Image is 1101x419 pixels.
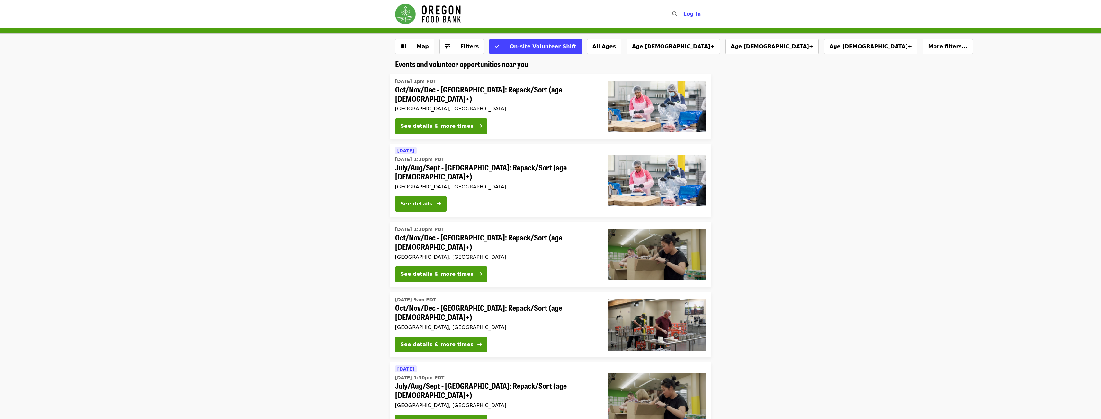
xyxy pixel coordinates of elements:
img: Oct/Nov/Dec - Portland: Repack/Sort (age 16+) organized by Oregon Food Bank [608,299,706,350]
button: See details & more times [395,118,487,134]
span: Oct/Nov/Dec - [GEOGRAPHIC_DATA]: Repack/Sort (age [DEMOGRAPHIC_DATA]+) [395,303,598,322]
button: Age [DEMOGRAPHIC_DATA]+ [824,39,917,54]
div: See details & more times [401,341,474,348]
time: [DATE] 9am PDT [395,296,436,303]
div: See details & more times [401,122,474,130]
time: [DATE] 1pm PDT [395,78,437,85]
a: See details for "July/Aug/Sept - Beaverton: Repack/Sort (age 10+)" [390,144,711,217]
i: search icon [672,11,677,17]
button: Filters (0 selected) [439,39,484,54]
time: [DATE] 1:30pm PDT [395,226,445,233]
div: See details & more times [401,270,474,278]
div: [GEOGRAPHIC_DATA], [GEOGRAPHIC_DATA] [395,402,598,408]
i: map icon [401,43,406,49]
div: [GEOGRAPHIC_DATA], [GEOGRAPHIC_DATA] [395,254,598,260]
button: Log in [678,8,706,21]
span: Events and volunteer opportunities near you [395,58,528,69]
span: Map [417,43,429,49]
button: Show map view [395,39,434,54]
img: Oct/Nov/Dec - Beaverton: Repack/Sort (age 10+) organized by Oregon Food Bank [608,81,706,132]
span: Oct/Nov/Dec - [GEOGRAPHIC_DATA]: Repack/Sort (age [DEMOGRAPHIC_DATA]+) [395,85,598,103]
div: [GEOGRAPHIC_DATA], [GEOGRAPHIC_DATA] [395,324,598,330]
i: arrow-right icon [437,201,441,207]
span: July/Aug/Sept - [GEOGRAPHIC_DATA]: Repack/Sort (age [DEMOGRAPHIC_DATA]+) [395,381,598,400]
span: July/Aug/Sept - [GEOGRAPHIC_DATA]: Repack/Sort (age [DEMOGRAPHIC_DATA]+) [395,163,598,181]
img: Oregon Food Bank - Home [395,4,461,24]
i: arrow-right icon [477,341,482,347]
img: July/Aug/Sept - Beaverton: Repack/Sort (age 10+) organized by Oregon Food Bank [608,155,706,206]
button: Age [DEMOGRAPHIC_DATA]+ [725,39,819,54]
span: On-site Volunteer Shift [510,43,576,49]
i: arrow-right icon [477,271,482,277]
a: See details for "Oct/Nov/Dec - Portland: Repack/Sort (age 8+)" [390,222,711,287]
button: See details [395,196,447,212]
i: check icon [495,43,499,49]
time: [DATE] 1:30pm PDT [395,374,445,381]
i: sliders-h icon [445,43,450,49]
span: Log in [683,11,701,17]
div: [GEOGRAPHIC_DATA], [GEOGRAPHIC_DATA] [395,184,598,190]
button: On-site Volunteer Shift [489,39,582,54]
img: Oct/Nov/Dec - Portland: Repack/Sort (age 8+) organized by Oregon Food Bank [608,229,706,280]
span: [DATE] [397,366,414,371]
span: More filters... [928,43,968,49]
time: [DATE] 1:30pm PDT [395,156,445,163]
span: Oct/Nov/Dec - [GEOGRAPHIC_DATA]: Repack/Sort (age [DEMOGRAPHIC_DATA]+) [395,233,598,251]
input: Search [681,6,686,22]
button: See details & more times [395,266,487,282]
button: All Ages [587,39,621,54]
a: See details for "Oct/Nov/Dec - Beaverton: Repack/Sort (age 10+)" [390,74,711,139]
button: See details & more times [395,337,487,352]
i: arrow-right icon [477,123,482,129]
span: [DATE] [397,148,414,153]
div: See details [401,200,433,208]
button: More filters... [923,39,973,54]
div: [GEOGRAPHIC_DATA], [GEOGRAPHIC_DATA] [395,106,598,112]
a: See details for "Oct/Nov/Dec - Portland: Repack/Sort (age 16+)" [390,292,711,357]
button: Age [DEMOGRAPHIC_DATA]+ [627,39,720,54]
span: Filters [460,43,479,49]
